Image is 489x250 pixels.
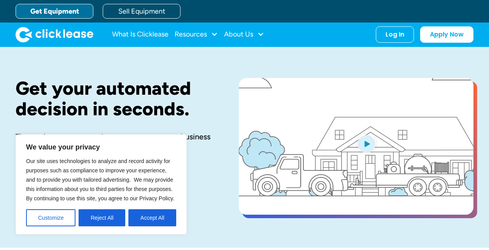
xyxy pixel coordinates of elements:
[420,26,473,43] a: Apply Now
[26,158,174,201] span: Our site uses technologies to analyze and record activity for purposes such as compliance to impr...
[16,132,214,152] div: The equipment you need to start or grow your business is now affordable with Clicklease.
[16,4,93,19] a: Get Equipment
[128,209,176,226] button: Accept All
[79,209,125,226] button: Reject All
[16,134,187,234] div: We value your privacy
[112,27,168,42] a: What Is Clicklease
[26,142,176,152] p: We value your privacy
[386,31,404,38] div: Log In
[356,133,377,155] img: Blue play button logo on a light blue circular background
[224,27,264,42] div: About Us
[239,78,473,215] a: open lightbox
[175,27,218,42] div: Resources
[103,4,181,19] a: Sell Equipment
[16,27,93,42] img: Clicklease logo
[16,27,93,42] a: home
[16,78,214,119] h1: Get your automated decision in seconds.
[26,209,75,226] button: Customize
